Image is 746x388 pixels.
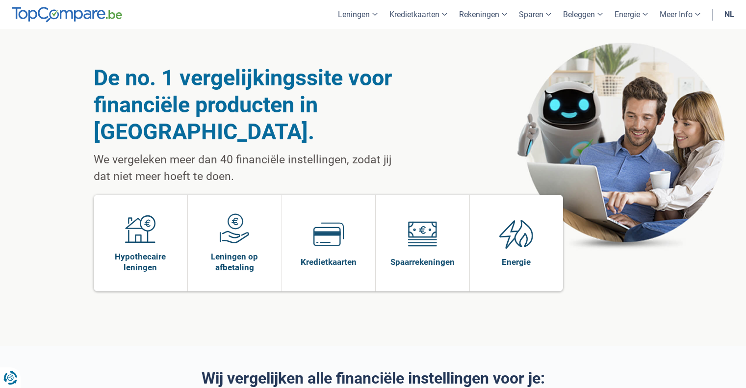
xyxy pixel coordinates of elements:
[282,195,376,291] a: Kredietkaarten Kredietkaarten
[470,195,564,291] a: Energie Energie
[12,7,122,23] img: TopCompare
[301,257,357,267] span: Kredietkaarten
[125,213,155,244] img: Hypothecaire leningen
[94,370,653,387] h2: Wij vergelijken alle financiële instellingen voor je:
[94,195,188,291] a: Hypothecaire leningen Hypothecaire leningen
[188,195,282,291] a: Leningen op afbetaling Leningen op afbetaling
[499,219,534,249] img: Energie
[502,257,531,267] span: Energie
[313,219,344,249] img: Kredietkaarten
[94,152,401,185] p: We vergeleken meer dan 40 financiële instellingen, zodat jij dat niet meer hoeft te doen.
[99,251,183,273] span: Hypothecaire leningen
[407,219,437,249] img: Spaarrekeningen
[390,257,455,267] span: Spaarrekeningen
[94,64,401,145] h1: De no. 1 vergelijkingssite voor financiële producten in [GEOGRAPHIC_DATA].
[219,213,250,244] img: Leningen op afbetaling
[376,195,469,291] a: Spaarrekeningen Spaarrekeningen
[193,251,277,273] span: Leningen op afbetaling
